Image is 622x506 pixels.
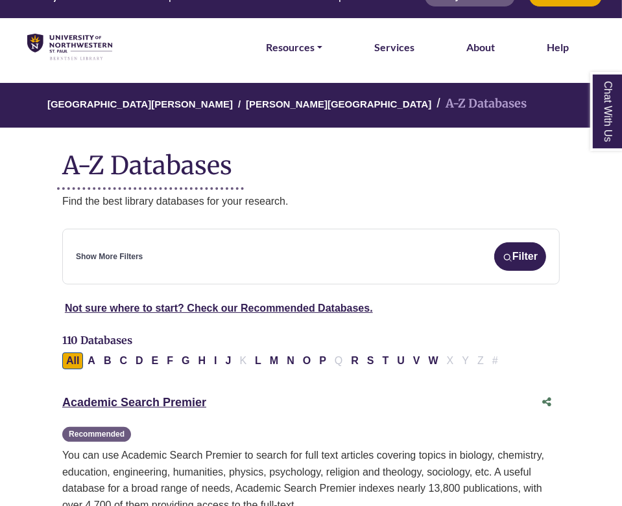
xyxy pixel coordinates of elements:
button: Filter Results F [163,352,177,369]
button: Share this database [534,390,560,415]
a: [GEOGRAPHIC_DATA][PERSON_NAME] [47,97,233,109]
a: Help [547,39,569,56]
a: Services [374,39,414,56]
button: Filter Results E [148,352,163,369]
li: A-Z Databases [431,95,527,113]
nav: breadcrumb [62,83,560,128]
button: Filter Results J [222,352,235,369]
h1: A-Z Databases [62,141,560,180]
a: Resources [266,39,322,56]
a: Academic Search Premier [62,396,206,409]
button: Filter Results C [116,352,132,369]
button: All [62,352,83,369]
button: Filter Results V [409,352,424,369]
button: Filter Results W [425,352,442,369]
button: Filter Results U [393,352,409,369]
button: Filter Results N [283,352,298,369]
button: Filter Results M [266,352,282,369]
div: Alpha-list to filter by first letter of database name [62,355,503,366]
button: Filter Results L [251,352,265,369]
button: Filter Results A [84,352,99,369]
button: Filter Results R [347,352,363,369]
img: library_home [27,34,112,61]
a: [PERSON_NAME][GEOGRAPHIC_DATA] [246,97,431,109]
button: Filter Results D [132,352,147,369]
a: Not sure where to start? Check our Recommended Databases. [65,303,373,314]
button: Filter [494,242,546,271]
a: Show More Filters [76,251,143,263]
button: Filter Results O [299,352,315,369]
button: Filter Results S [363,352,378,369]
p: Find the best library databases for your research. [62,193,560,210]
button: Filter Results H [195,352,210,369]
button: Filter Results P [315,352,330,369]
button: Filter Results G [178,352,193,369]
span: Recommended [62,427,131,442]
button: Filter Results T [379,352,393,369]
span: 110 Databases [62,334,132,347]
a: About [466,39,495,56]
button: Filter Results I [210,352,221,369]
button: Filter Results B [100,352,115,369]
